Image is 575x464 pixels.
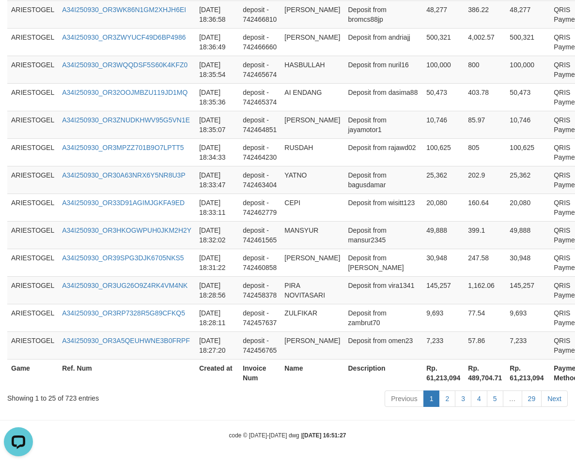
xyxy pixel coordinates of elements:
[229,432,346,439] small: code © [DATE]-[DATE] dwg |
[302,432,346,439] strong: [DATE] 16:51:27
[62,254,184,262] a: A34I250930_OR39SPG3DJK6705NKS5
[62,337,190,344] a: A34I250930_OR3A5QEUHWNE3B0FRPF
[506,138,550,166] td: 100,625
[506,56,550,83] td: 100,000
[239,28,280,56] td: deposit - 742466660
[195,331,239,359] td: [DATE] 18:27:20
[280,0,344,28] td: [PERSON_NAME]
[195,194,239,221] td: [DATE] 18:33:11
[7,389,233,403] div: Showing 1 to 25 of 723 entries
[471,390,487,407] a: 4
[195,221,239,249] td: [DATE] 18:32:02
[344,331,422,359] td: Deposit from omen23
[195,28,239,56] td: [DATE] 18:36:49
[195,83,239,111] td: [DATE] 18:35:36
[62,6,186,14] a: A34I250930_OR3WK86N1GM2XHJH6EI
[195,138,239,166] td: [DATE] 18:34:33
[62,33,186,41] a: A34I250930_OR3ZWYUCF49D6BP4986
[464,83,506,111] td: 403.78
[344,83,422,111] td: Deposit from dasima88
[58,359,195,387] th: Ref. Num
[464,331,506,359] td: 57.86
[506,359,550,387] th: Rp. 61,213,094
[4,4,33,33] button: Open LiveChat chat widget
[422,304,464,331] td: 9,693
[239,194,280,221] td: deposit - 742462779
[280,56,344,83] td: HASBULLAH
[280,304,344,331] td: ZULFIKAR
[344,138,422,166] td: Deposit from rajawd02
[506,331,550,359] td: 7,233
[506,83,550,111] td: 50,473
[62,282,187,289] a: A34I250930_OR3UG26O9Z4RK4VM4NK
[7,83,58,111] td: ARIESTOGEL
[239,221,280,249] td: deposit - 742461565
[7,276,58,304] td: ARIESTOGEL
[422,359,464,387] th: Rp. 61,213,094
[280,83,344,111] td: AI ENDANG
[239,304,280,331] td: deposit - 742457637
[280,221,344,249] td: MANSYUR
[239,111,280,138] td: deposit - 742464851
[506,111,550,138] td: 10,746
[344,28,422,56] td: Deposit from andriajj
[344,56,422,83] td: Deposit from nuril16
[195,0,239,28] td: [DATE] 18:36:58
[344,0,422,28] td: Deposit from bromcs88jp
[464,111,506,138] td: 85.97
[280,249,344,276] td: [PERSON_NAME]
[280,331,344,359] td: [PERSON_NAME]
[195,359,239,387] th: Created at
[280,111,344,138] td: [PERSON_NAME]
[506,221,550,249] td: 49,888
[422,331,464,359] td: 7,233
[385,390,423,407] a: Previous
[422,166,464,194] td: 25,362
[344,304,422,331] td: Deposit from zambrut70
[280,28,344,56] td: [PERSON_NAME]
[464,249,506,276] td: 247.58
[62,309,185,317] a: A34I250930_OR3RP7328R5G89CFKQ5
[422,249,464,276] td: 30,948
[464,221,506,249] td: 399.1
[464,28,506,56] td: 4,002.57
[7,331,58,359] td: ARIESTOGEL
[422,28,464,56] td: 500,321
[239,359,280,387] th: Invoice Num
[344,166,422,194] td: Deposit from bagusdamar
[280,166,344,194] td: YATNO
[422,138,464,166] td: 100,625
[506,0,550,28] td: 48,277
[62,171,186,179] a: A34I250930_OR30A63NRX6Y5NR8U3P
[7,111,58,138] td: ARIESTOGEL
[280,359,344,387] th: Name
[464,166,506,194] td: 202.9
[62,89,187,96] a: A34I250930_OR32OOJMBZU119JD1MQ
[464,56,506,83] td: 800
[7,221,58,249] td: ARIESTOGEL
[7,166,58,194] td: ARIESTOGEL
[195,276,239,304] td: [DATE] 18:28:56
[239,276,280,304] td: deposit - 742458378
[503,390,522,407] a: …
[344,276,422,304] td: Deposit from vira1341
[422,221,464,249] td: 49,888
[239,83,280,111] td: deposit - 742465374
[439,390,455,407] a: 2
[506,304,550,331] td: 9,693
[62,199,185,207] a: A34I250930_OR33D91AGIMJGKFA9ED
[464,304,506,331] td: 77.54
[7,138,58,166] td: ARIESTOGEL
[464,194,506,221] td: 160.64
[7,304,58,331] td: ARIESTOGEL
[422,111,464,138] td: 10,746
[344,111,422,138] td: Deposit from jayamotor1
[280,194,344,221] td: CEPI
[7,0,58,28] td: ARIESTOGEL
[239,331,280,359] td: deposit - 742456765
[541,390,568,407] a: Next
[423,390,440,407] a: 1
[464,138,506,166] td: 805
[487,390,503,407] a: 5
[506,28,550,56] td: 500,321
